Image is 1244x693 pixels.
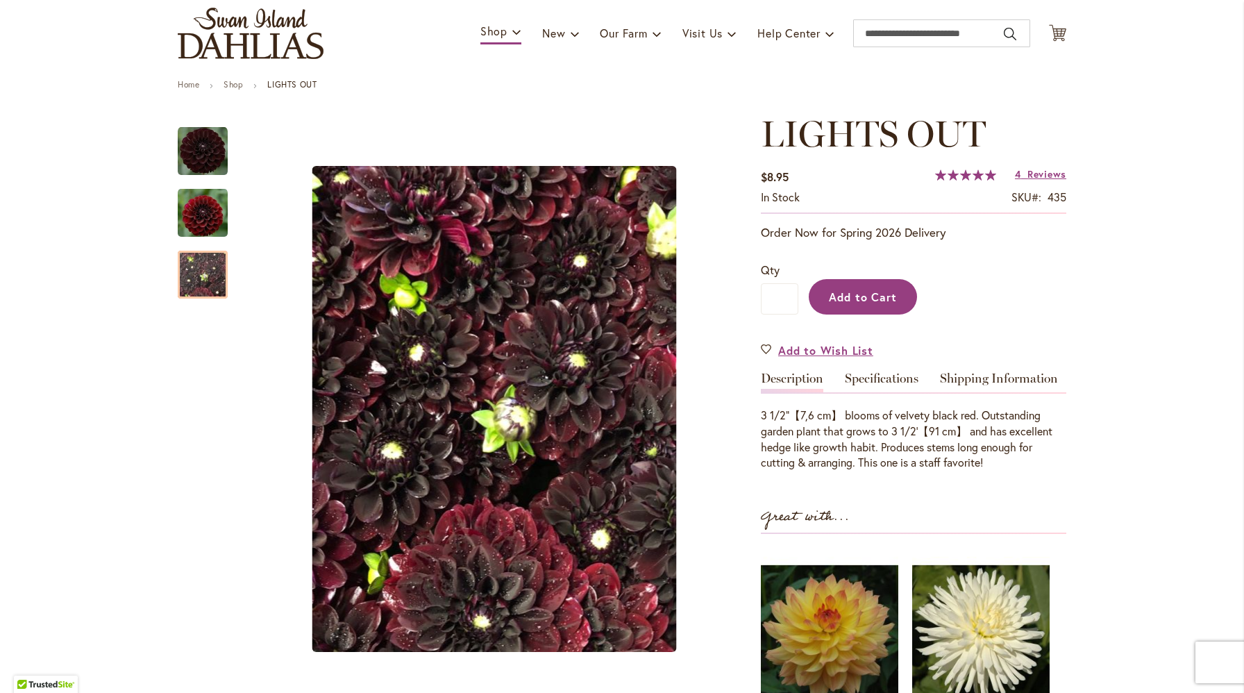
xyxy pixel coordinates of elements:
[178,113,242,175] div: LIGHTS OUT
[761,169,789,184] span: $8.95
[940,372,1058,392] a: Shipping Information
[761,372,823,392] a: Description
[761,224,1066,241] p: Order Now for Spring 2026 Delivery
[829,290,898,304] span: Add to Cart
[178,126,228,176] img: LIGHTS OUT
[178,237,228,299] div: LIGHTS OUT
[312,166,677,652] img: LIGHTS OUT
[761,112,986,156] span: LIGHTS OUT
[845,372,918,392] a: Specifications
[761,190,800,204] span: In stock
[761,262,780,277] span: Qty
[178,8,323,59] a: store logo
[1015,167,1066,181] a: 4 Reviews
[480,24,507,38] span: Shop
[1015,167,1021,181] span: 4
[267,79,317,90] strong: LIGHTS OUT
[224,79,243,90] a: Shop
[761,506,850,528] strong: Great with...
[935,169,996,181] div: 100%
[761,408,1066,471] div: 3 1/2"​【7,6 cm】 blooms of velvety black red. Outstanding garden plant that grows to 3 1/2'​【91 cm...
[778,342,873,358] span: Add to Wish List
[682,26,723,40] span: Visit Us
[1027,167,1066,181] span: Reviews
[178,79,199,90] a: Home
[761,190,800,206] div: Availability
[10,644,49,683] iframe: Launch Accessibility Center
[761,372,1066,471] div: Detailed Product Info
[178,175,242,237] div: LIGHTS OUT
[757,26,821,40] span: Help Center
[761,342,873,358] a: Add to Wish List
[809,279,917,315] button: Add to Cart
[600,26,647,40] span: Our Farm
[1011,190,1041,204] strong: SKU
[542,26,565,40] span: New
[1048,190,1066,206] div: 435
[178,187,228,238] img: LIGHTS OUT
